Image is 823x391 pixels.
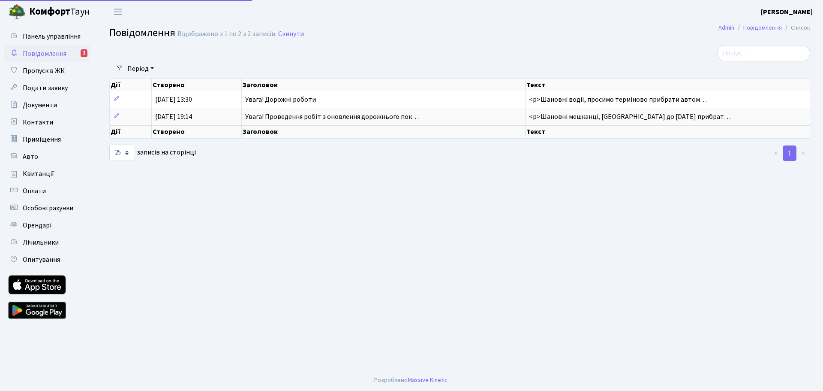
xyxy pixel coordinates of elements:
[23,83,68,93] span: Подати заявку
[242,125,526,138] th: Заголовок
[23,49,66,58] span: Повідомлення
[155,95,192,104] span: [DATE] 13:30
[782,23,810,33] li: Список
[107,5,129,19] button: Переключити навігацію
[23,255,60,264] span: Опитування
[4,97,90,114] a: Документи
[4,45,90,62] a: Повідомлення2
[110,79,152,91] th: Дії
[9,3,26,21] img: logo.png
[152,125,242,138] th: Створено
[124,61,157,76] a: Період
[177,30,276,38] div: Відображено з 1 по 2 з 2 записів.
[4,62,90,79] a: Пропуск в ЖК
[4,251,90,268] a: Опитування
[761,7,813,17] a: [PERSON_NAME]
[23,118,53,127] span: Контакти
[783,145,796,161] a: 1
[23,186,46,196] span: Оплати
[4,182,90,200] a: Оплати
[4,217,90,234] a: Орендарі
[23,203,73,213] span: Особові рахунки
[374,376,449,385] div: Розроблено .
[408,376,448,385] a: Massive Kinetic
[242,79,526,91] th: Заголовок
[152,79,242,91] th: Створено
[706,19,823,37] nav: breadcrumb
[23,221,51,230] span: Орендарі
[4,131,90,148] a: Приміщення
[526,125,810,138] th: Текст
[4,79,90,97] a: Подати заявку
[529,112,731,121] span: <p>Шановні мешканці, [GEOGRAPHIC_DATA] до [DATE] прибрат…
[23,135,61,144] span: Приміщення
[529,95,707,104] span: <p>Шановні водії, просимо терміново прибрати автом…
[109,145,134,161] select: записів на сторінці
[23,238,59,247] span: Лічильники
[526,79,810,91] th: Текст
[4,200,90,217] a: Особові рахунки
[718,23,734,32] a: Admin
[23,169,54,179] span: Квитанції
[23,32,81,41] span: Панель управління
[4,148,90,165] a: Авто
[717,45,810,61] input: Пошук...
[109,25,175,40] span: Повідомлення
[245,95,316,104] span: Увага! Дорожні роботи
[4,114,90,131] a: Контакти
[109,145,196,161] label: записів на сторінці
[23,66,65,76] span: Пропуск в ЖК
[4,28,90,45] a: Панель управління
[4,234,90,251] a: Лічильники
[81,49,87,57] div: 2
[110,125,152,138] th: Дії
[4,165,90,182] a: Квитанції
[245,112,419,121] span: Увага! Проведення робіт з оновлення дорожнього пок…
[278,30,304,38] a: Скинути
[155,112,192,121] span: [DATE] 19:14
[23,152,38,161] span: Авто
[743,23,782,32] a: Повідомлення
[23,100,57,110] span: Документи
[29,5,70,18] b: Комфорт
[29,5,90,19] span: Таун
